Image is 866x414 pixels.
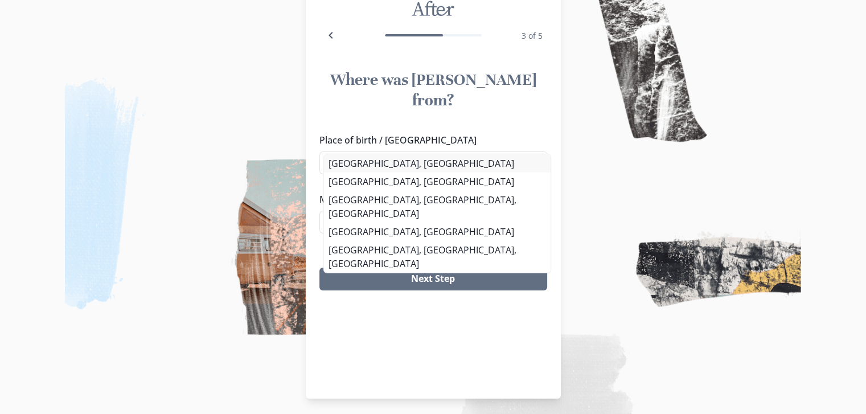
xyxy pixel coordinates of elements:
li: [GEOGRAPHIC_DATA], [GEOGRAPHIC_DATA], [GEOGRAPHIC_DATA] [324,191,551,223]
h1: Where was [PERSON_NAME] from? [319,69,547,110]
button: Back [319,24,342,47]
button: Next Step [319,268,547,290]
span: 3 of 5 [522,30,543,41]
li: [GEOGRAPHIC_DATA], [GEOGRAPHIC_DATA], [GEOGRAPHIC_DATA] [324,241,551,273]
li: [GEOGRAPHIC_DATA], [GEOGRAPHIC_DATA] [324,173,551,191]
li: [GEOGRAPHIC_DATA], [GEOGRAPHIC_DATA] [324,154,551,173]
label: Place of birth / [GEOGRAPHIC_DATA] [319,133,540,147]
li: [GEOGRAPHIC_DATA], [GEOGRAPHIC_DATA] [324,223,551,241]
label: Most recently lived in [319,192,540,206]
